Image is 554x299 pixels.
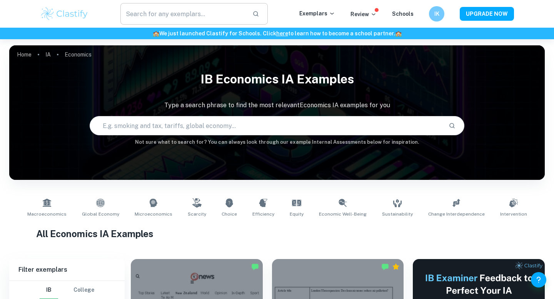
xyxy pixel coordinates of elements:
[319,211,367,218] span: Economic Well-Being
[27,211,67,218] span: Macroeconomics
[500,211,527,218] span: Intervention
[429,6,444,22] button: IK
[17,49,32,60] a: Home
[36,227,518,241] h1: All Economics IA Examples
[276,30,288,37] a: here
[9,138,545,146] h6: Not sure what to search for? You can always look through our example Internal Assessments below f...
[460,7,514,21] button: UPGRADE NOW
[252,211,274,218] span: Efficiency
[82,211,119,218] span: Global Economy
[9,259,125,281] h6: Filter exemplars
[299,9,335,18] p: Exemplars
[381,263,389,271] img: Marked
[290,211,304,218] span: Equity
[135,211,172,218] span: Microeconomics
[153,30,159,37] span: 🏫
[251,263,259,271] img: Marked
[392,11,414,17] a: Schools
[188,211,206,218] span: Scarcity
[350,10,377,18] p: Review
[446,119,459,132] button: Search
[9,67,545,91] h1: IB Economics IA examples
[395,30,402,37] span: 🏫
[382,211,413,218] span: Sustainability
[65,50,92,59] p: Economics
[9,101,545,110] p: Type a search phrase to find the most relevant Economics IA examples for you
[2,29,552,38] h6: We just launched Clastify for Schools. Click to learn how to become a school partner.
[45,49,51,60] a: IA
[531,272,546,287] button: Help and Feedback
[432,10,441,18] h6: IK
[90,115,442,136] input: E.g. smoking and tax, tariffs, global economy...
[120,3,246,25] input: Search for any exemplars...
[222,211,237,218] span: Choice
[40,6,89,22] img: Clastify logo
[428,211,485,218] span: Change Interdependence
[392,263,400,271] div: Premium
